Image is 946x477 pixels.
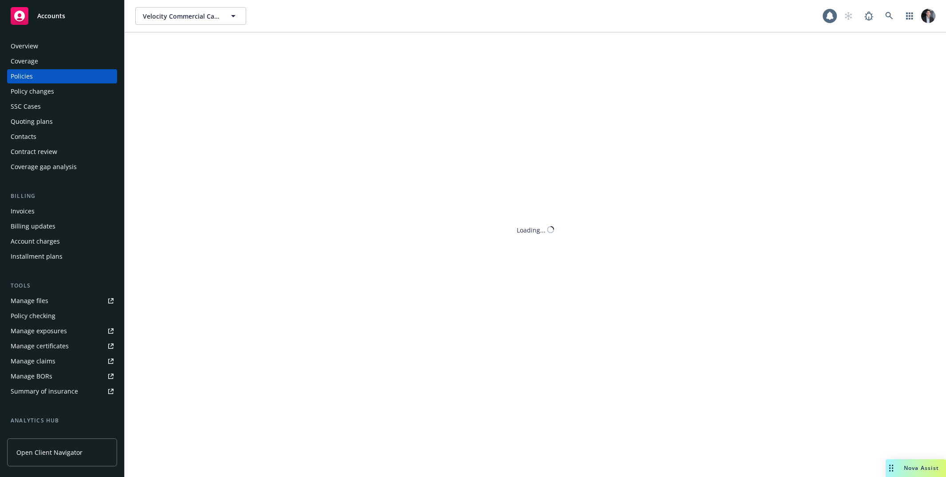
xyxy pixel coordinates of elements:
[7,249,117,264] a: Installment plans
[11,384,78,398] div: Summary of insurance
[7,4,117,28] a: Accounts
[7,324,117,338] a: Manage exposures
[11,234,60,248] div: Account charges
[840,7,857,25] a: Start snowing
[11,160,77,174] div: Coverage gap analysis
[517,225,546,234] div: Loading...
[880,7,898,25] a: Search
[7,54,117,68] a: Coverage
[7,294,117,308] a: Manage files
[7,39,117,53] a: Overview
[143,12,220,21] span: Velocity Commercial Capital
[11,84,54,99] div: Policy changes
[11,369,52,383] div: Manage BORs
[860,7,878,25] a: Report a Bug
[7,369,117,383] a: Manage BORs
[11,114,53,129] div: Quoting plans
[921,9,935,23] img: photo
[904,464,939,472] span: Nova Assist
[901,7,919,25] a: Switch app
[7,281,117,290] div: Tools
[7,354,117,368] a: Manage claims
[7,429,117,443] a: Loss summary generator
[135,7,246,25] button: Velocity Commercial Capital
[11,249,63,264] div: Installment plans
[11,99,41,114] div: SSC Cases
[11,145,57,159] div: Contract review
[37,12,65,20] span: Accounts
[7,234,117,248] a: Account charges
[11,324,67,338] div: Manage exposures
[16,448,82,457] span: Open Client Navigator
[11,54,38,68] div: Coverage
[7,384,117,398] a: Summary of insurance
[7,192,117,201] div: Billing
[7,309,117,323] a: Policy checking
[7,69,117,83] a: Policies
[11,130,36,144] div: Contacts
[7,416,117,425] div: Analytics hub
[7,145,117,159] a: Contract review
[11,219,55,233] div: Billing updates
[7,99,117,114] a: SSC Cases
[11,294,48,308] div: Manage files
[7,114,117,129] a: Quoting plans
[7,84,117,99] a: Policy changes
[7,204,117,218] a: Invoices
[11,339,69,353] div: Manage certificates
[11,204,35,218] div: Invoices
[886,459,946,477] button: Nova Assist
[7,219,117,233] a: Billing updates
[11,309,55,323] div: Policy checking
[7,160,117,174] a: Coverage gap analysis
[11,69,33,83] div: Policies
[7,339,117,353] a: Manage certificates
[11,354,55,368] div: Manage claims
[11,39,38,53] div: Overview
[886,459,897,477] div: Drag to move
[11,429,84,443] div: Loss summary generator
[7,130,117,144] a: Contacts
